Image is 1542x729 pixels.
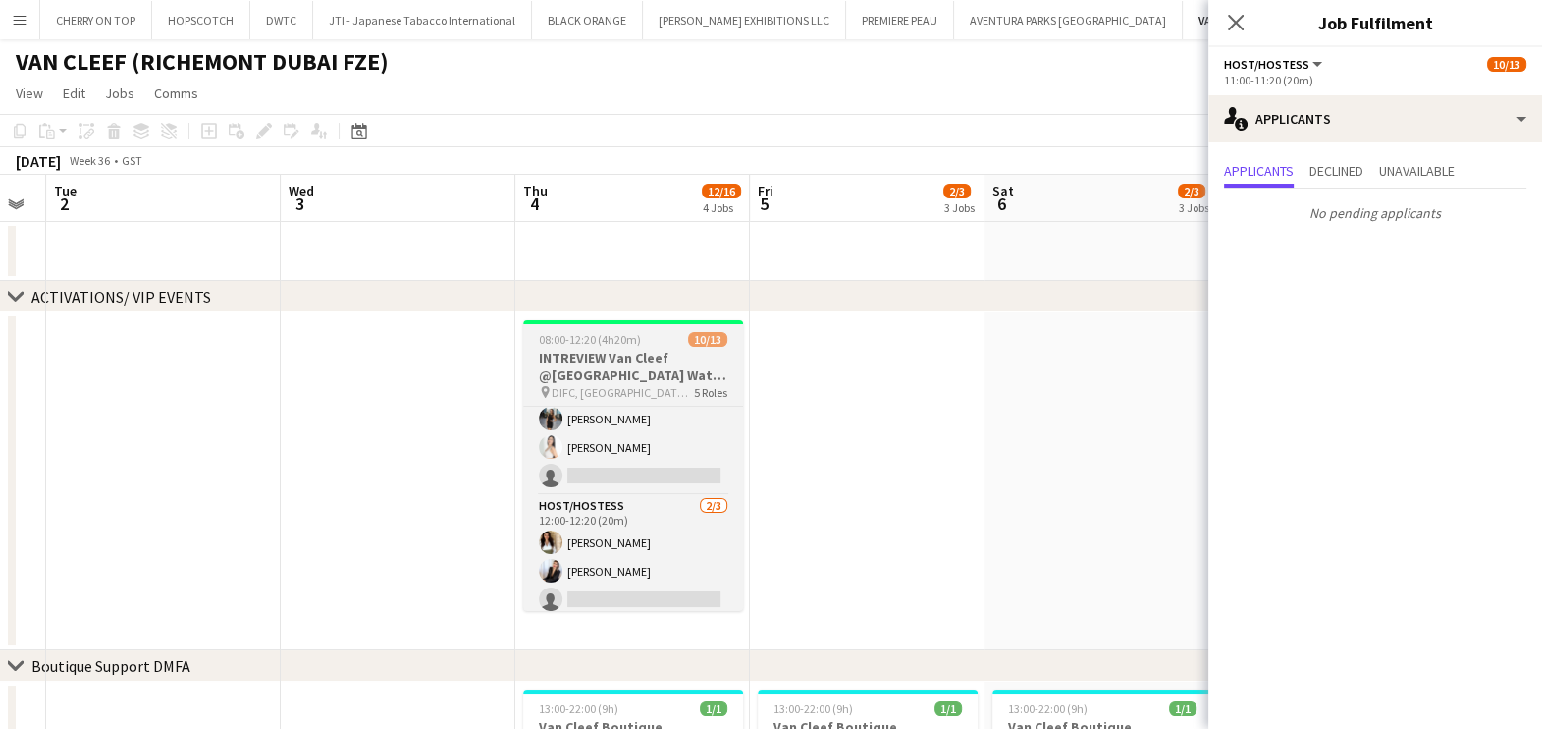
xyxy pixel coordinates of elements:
[552,385,694,400] span: DIFC, [GEOGRAPHIC_DATA], Level 23
[532,1,643,39] button: BLACK ORANGE
[1224,73,1526,87] div: 11:00-11:20 (20m)
[943,184,971,198] span: 2/3
[989,193,1014,215] span: 6
[1169,701,1196,716] span: 1/1
[643,1,846,39] button: [PERSON_NAME] EXHIBITIONS LLC
[152,1,250,39] button: HOPSCOTCH
[97,81,142,106] a: Jobs
[31,656,190,676] div: Boutique Support DMFA
[51,193,77,215] span: 2
[16,47,389,77] h1: VAN CLEEF (RICHEMONT DUBAI FZE)
[146,81,206,106] a: Comms
[154,84,198,102] span: Comms
[1008,701,1088,716] span: 13:00-22:00 (9h)
[1224,57,1309,72] span: Host/Hostess
[755,193,773,215] span: 5
[122,153,142,168] div: GST
[8,81,51,106] a: View
[523,182,548,199] span: Thu
[758,182,773,199] span: Fri
[1224,164,1294,178] span: Applicants
[846,1,954,39] button: PREMIERE PEAU
[54,182,77,199] span: Tue
[1379,164,1455,178] span: Unavailable
[286,193,314,215] span: 3
[523,371,743,495] app-card-role: Host/Hostess2/311:40-12:00 (20m)[PERSON_NAME][PERSON_NAME]
[954,1,1183,39] button: AVENTURA PARKS [GEOGRAPHIC_DATA]
[702,184,741,198] span: 12/16
[289,182,314,199] span: Wed
[1208,196,1542,230] p: No pending applicants
[523,349,743,384] h3: INTREVIEW Van Cleef @[GEOGRAPHIC_DATA] Watch Week 2025
[539,332,641,347] span: 08:00-12:20 (4h20m)
[1178,184,1205,198] span: 2/3
[55,81,93,106] a: Edit
[523,320,743,611] app-job-card: 08:00-12:20 (4h20m)10/13INTREVIEW Van Cleef @[GEOGRAPHIC_DATA] Watch Week 2025 DIFC, [GEOGRAPHIC_...
[16,151,61,171] div: [DATE]
[700,701,727,716] span: 1/1
[1487,57,1526,72] span: 10/13
[16,84,43,102] span: View
[992,182,1014,199] span: Sat
[1179,200,1209,215] div: 3 Jobs
[523,495,743,619] app-card-role: Host/Hostess2/312:00-12:20 (20m)[PERSON_NAME][PERSON_NAME]
[250,1,313,39] button: DWTC
[688,332,727,347] span: 10/13
[1224,57,1325,72] button: Host/Hostess
[1183,1,1396,39] button: VAN CLEEF (RICHEMONT DUBAI FZE)
[1208,10,1542,35] h3: Job Fulfilment
[694,385,727,400] span: 5 Roles
[1309,164,1363,178] span: Declined
[703,200,740,215] div: 4 Jobs
[944,200,975,215] div: 3 Jobs
[31,287,211,307] div: ACTIVATIONS/ VIP EVENTS
[1208,95,1542,142] div: Applicants
[520,193,548,215] span: 4
[105,84,134,102] span: Jobs
[539,701,618,716] span: 13:00-22:00 (9h)
[313,1,532,39] button: JTI - Japanese Tabacco International
[934,701,962,716] span: 1/1
[63,84,85,102] span: Edit
[65,153,114,168] span: Week 36
[773,701,853,716] span: 13:00-22:00 (9h)
[40,1,152,39] button: CHERRY ON TOP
